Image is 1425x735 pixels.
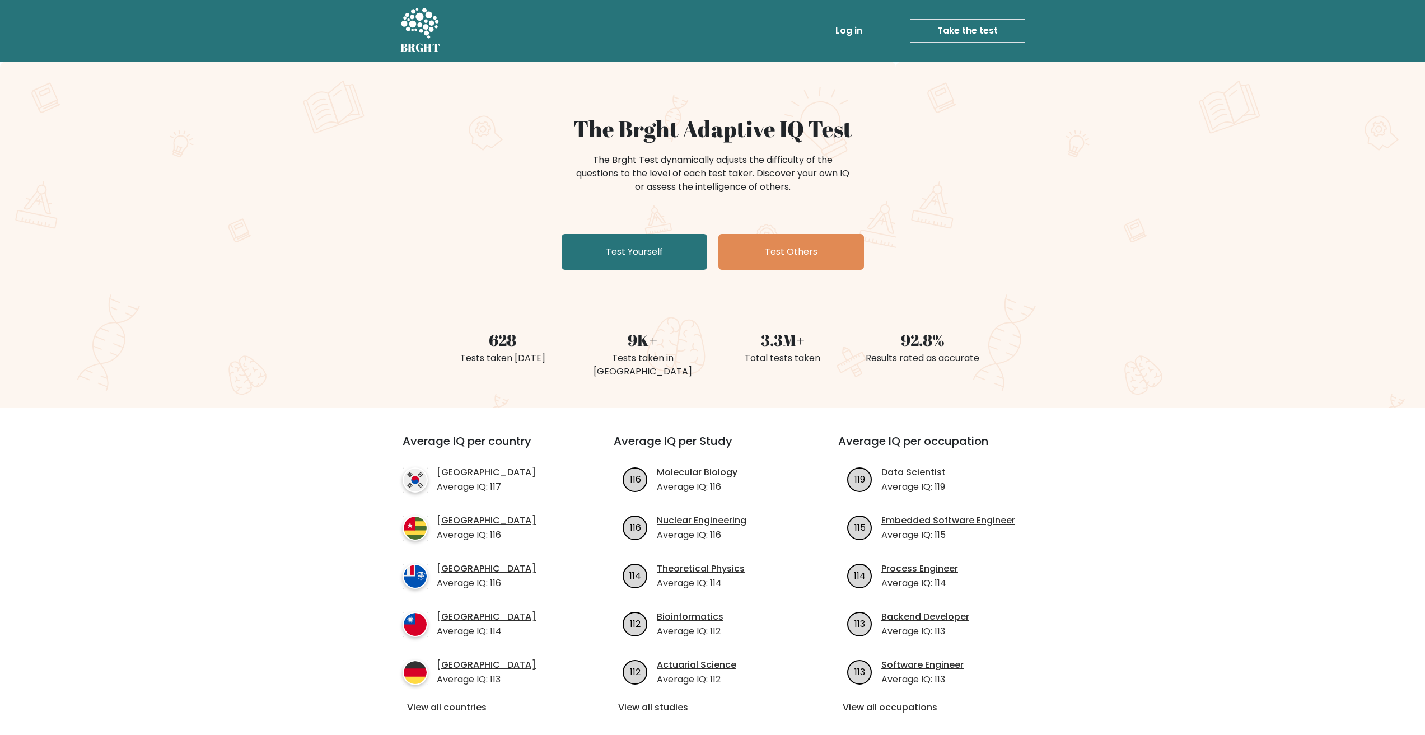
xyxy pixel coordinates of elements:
[657,673,736,686] p: Average IQ: 112
[437,466,536,479] a: [GEOGRAPHIC_DATA]
[403,434,573,461] h3: Average IQ per country
[657,610,723,624] a: Bioinformatics
[854,569,866,582] text: 114
[854,521,866,533] text: 115
[881,658,964,672] a: Software Engineer
[854,472,865,485] text: 119
[881,562,958,575] a: Process Engineer
[910,19,1025,43] a: Take the test
[437,514,536,527] a: [GEOGRAPHIC_DATA]
[403,660,428,685] img: country
[881,514,1015,527] a: Embedded Software Engineer
[859,352,986,365] div: Results rated as accurate
[437,625,536,638] p: Average IQ: 114
[630,521,641,533] text: 116
[719,352,846,365] div: Total tests taken
[407,701,569,714] a: View all countries
[657,480,737,494] p: Average IQ: 116
[831,20,867,42] a: Log in
[881,480,946,494] p: Average IQ: 119
[657,658,736,672] a: Actuarial Science
[580,328,706,352] div: 9K+
[657,466,737,479] a: Molecular Biology
[437,610,536,624] a: [GEOGRAPHIC_DATA]
[400,4,441,57] a: BRGHT
[657,528,746,542] p: Average IQ: 116
[719,328,846,352] div: 3.3M+
[437,528,536,542] p: Average IQ: 116
[440,115,986,142] h1: The Brght Adaptive IQ Test
[630,665,641,678] text: 112
[440,352,566,365] div: Tests taken [DATE]
[881,625,969,638] p: Average IQ: 113
[562,234,707,270] a: Test Yourself
[614,434,811,461] h3: Average IQ per Study
[630,617,641,630] text: 112
[437,480,536,494] p: Average IQ: 117
[881,466,946,479] a: Data Scientist
[400,41,441,54] h5: BRGHT
[881,610,969,624] a: Backend Developer
[580,352,706,378] div: Tests taken in [GEOGRAPHIC_DATA]
[403,467,428,493] img: country
[629,569,641,582] text: 114
[657,562,745,575] a: Theoretical Physics
[440,328,566,352] div: 628
[437,658,536,672] a: [GEOGRAPHIC_DATA]
[403,516,428,541] img: country
[838,434,1036,461] h3: Average IQ per occupation
[573,153,853,194] div: The Brght Test dynamically adjusts the difficulty of the questions to the level of each test take...
[437,673,536,686] p: Average IQ: 113
[881,577,958,590] p: Average IQ: 114
[843,701,1031,714] a: View all occupations
[854,665,865,678] text: 113
[657,625,723,638] p: Average IQ: 112
[618,701,807,714] a: View all studies
[718,234,864,270] a: Test Others
[881,673,964,686] p: Average IQ: 113
[859,328,986,352] div: 92.8%
[630,472,641,485] text: 116
[881,528,1015,542] p: Average IQ: 115
[657,514,746,527] a: Nuclear Engineering
[657,577,745,590] p: Average IQ: 114
[403,564,428,589] img: country
[437,577,536,590] p: Average IQ: 116
[854,617,865,630] text: 113
[403,612,428,637] img: country
[437,562,536,575] a: [GEOGRAPHIC_DATA]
